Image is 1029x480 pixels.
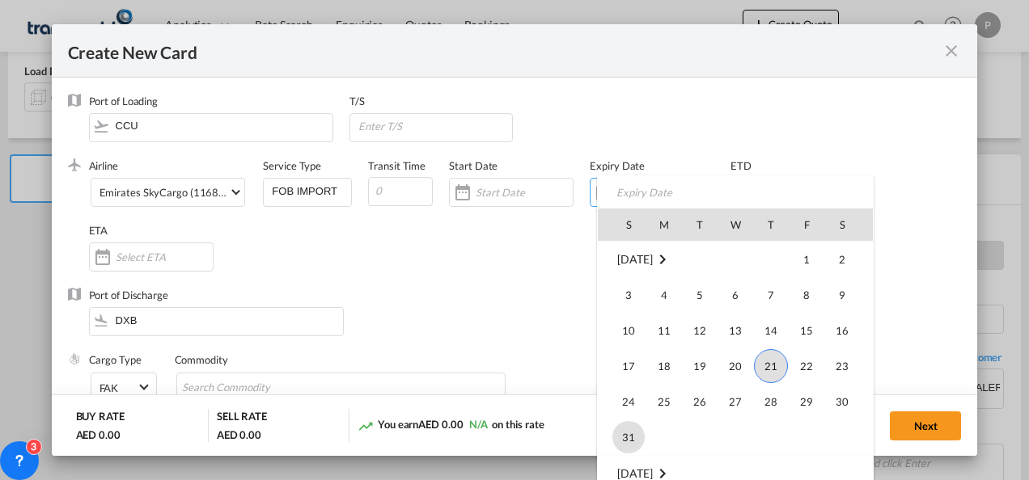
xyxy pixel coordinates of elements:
[598,277,873,313] tr: Week 2
[824,208,873,241] th: S
[612,350,645,382] span: 17
[598,348,873,384] tr: Week 4
[719,350,752,382] span: 20
[826,385,858,418] span: 30
[682,313,718,348] td: Tuesday August 12 2025
[598,419,873,456] tr: Week 6
[789,242,824,278] td: Friday August 1 2025
[648,385,680,418] span: 25
[824,277,873,313] td: Saturday August 9 2025
[612,279,645,311] span: 3
[790,350,823,382] span: 22
[598,277,646,313] td: Sunday August 3 2025
[789,277,824,313] td: Friday August 8 2025
[617,253,652,267] span: [DATE]
[790,279,823,311] span: 8
[612,314,645,347] span: 10
[753,313,789,348] td: Thursday August 14 2025
[598,384,873,419] tr: Week 5
[598,242,718,278] td: August 2025
[612,385,645,418] span: 24
[718,384,753,419] td: Wednesday August 27 2025
[598,384,646,419] td: Sunday August 24 2025
[598,208,646,241] th: S
[826,279,858,311] span: 9
[684,385,716,418] span: 26
[682,208,718,241] th: T
[753,348,789,384] td: Thursday August 21 2025
[824,313,873,348] td: Saturday August 16 2025
[718,208,753,241] th: W
[824,242,873,278] td: Saturday August 2 2025
[718,313,753,348] td: Wednesday August 13 2025
[789,384,824,419] td: Friday August 29 2025
[755,279,787,311] span: 7
[648,279,680,311] span: 4
[718,277,753,313] td: Wednesday August 6 2025
[598,313,646,348] td: Sunday August 10 2025
[789,348,824,384] td: Friday August 22 2025
[719,279,752,311] span: 6
[646,348,682,384] td: Monday August 18 2025
[824,348,873,384] td: Saturday August 23 2025
[682,348,718,384] td: Tuesday August 19 2025
[754,349,788,383] span: 21
[719,385,752,418] span: 27
[612,421,645,453] span: 31
[790,385,823,418] span: 29
[646,208,682,241] th: M
[755,314,787,347] span: 14
[684,350,716,382] span: 19
[598,348,646,384] td: Sunday August 17 2025
[755,385,787,418] span: 28
[790,314,823,347] span: 15
[598,419,646,456] td: Sunday August 31 2025
[718,348,753,384] td: Wednesday August 20 2025
[646,313,682,348] td: Monday August 11 2025
[682,384,718,419] td: Tuesday August 26 2025
[790,243,823,276] span: 1
[684,279,716,311] span: 5
[648,350,680,382] span: 18
[646,384,682,419] td: Monday August 25 2025
[684,314,716,347] span: 12
[646,277,682,313] td: Monday August 4 2025
[719,314,752,347] span: 13
[682,277,718,313] td: Tuesday August 5 2025
[598,313,873,348] tr: Week 3
[648,314,680,347] span: 11
[753,277,789,313] td: Thursday August 7 2025
[826,350,858,382] span: 23
[753,384,789,419] td: Thursday August 28 2025
[824,384,873,419] td: Saturday August 30 2025
[598,242,873,278] tr: Week 1
[753,208,789,241] th: T
[789,208,824,241] th: F
[826,243,858,276] span: 2
[789,313,824,348] td: Friday August 15 2025
[826,314,858,347] span: 16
